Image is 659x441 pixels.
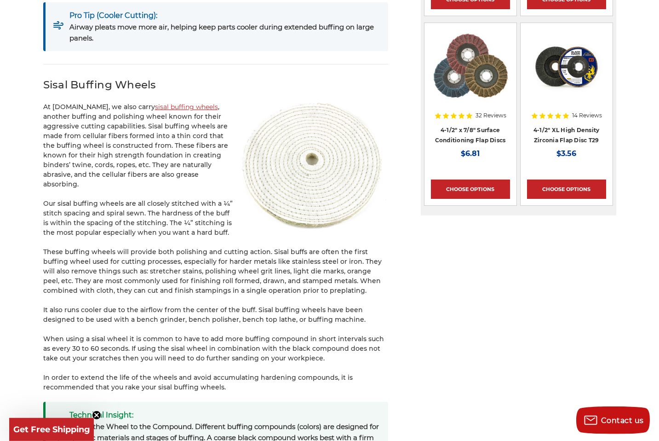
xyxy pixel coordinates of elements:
[69,409,381,421] strong: Technical Insight:
[527,180,606,199] a: Choose Options
[43,102,388,189] p: At [DOMAIN_NAME], we also carry , another buffing and polishing wheel known for their aggressive ...
[461,149,480,158] span: $6.81
[431,29,510,109] a: Scotch brite flap discs
[530,29,603,103] img: 4-1/2" XL High Density Zirconia Flap Disc T29
[432,29,508,103] img: Scotch brite flap discs
[155,103,218,111] a: sisal buffing wheels
[69,23,374,42] span: Airway pleats move more air, helping keep parts cooler during extended buffing on large panels.
[43,199,388,238] p: Our sisal buffing wheels are all closely stitched with a ¼” stitch spacing and spiral sewn. The h...
[43,334,388,363] p: When using a sisal wheel it is common to have to add more buffing compound in short intervals suc...
[576,406,650,434] button: Contact us
[476,113,506,118] span: 32 Reviews
[43,77,388,93] h2: Sisal Buffing Wheels
[533,127,600,144] a: 4-1/2" XL High Density Zirconia Flap Disc T29
[43,373,388,392] p: In order to extend the life of the wheels and avoid accumulating hardening compounds, it is recom...
[431,180,510,199] a: Choose Options
[435,127,506,144] a: 4-1/2" x 7/8" Surface Conditioning Flap Discs
[69,10,381,22] strong: Pro Tip (Cooler Cutting):
[43,305,388,325] p: It also runs cooler due to the airflow from the center of the buff. Sisal buffing wheels have bee...
[572,113,602,118] span: 14 Reviews
[43,247,388,296] p: These buffing wheels will provide both polishing and cutting action. Sisal buffs are often the fi...
[527,29,606,109] a: 4-1/2" XL High Density Zirconia Flap Disc T29
[13,424,90,435] span: Get Free Shipping
[9,418,94,441] div: Get Free ShippingClose teaser
[92,411,101,420] button: Close teaser
[601,416,644,425] span: Contact us
[556,149,576,158] span: $3.56
[238,98,388,234] img: Sisal buffing wheel - single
